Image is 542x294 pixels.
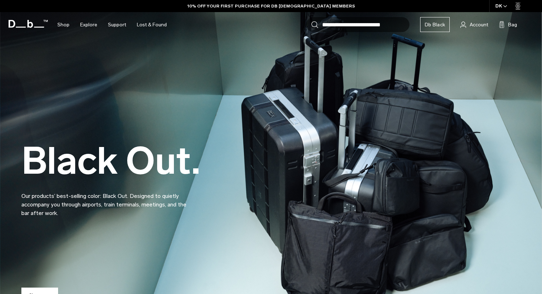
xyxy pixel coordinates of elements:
[21,183,192,217] p: Our products’ best-selling color: Black Out. Designed to quietly accompany you through airports, ...
[470,21,488,28] span: Account
[420,17,450,32] a: Db Black
[80,12,97,37] a: Explore
[137,12,167,37] a: Lost & Found
[187,3,355,9] a: 10% OFF YOUR FIRST PURCHASE FOR DB [DEMOGRAPHIC_DATA] MEMBERS
[460,20,488,29] a: Account
[508,21,517,28] span: Bag
[52,12,172,37] nav: Main Navigation
[108,12,126,37] a: Support
[499,20,517,29] button: Bag
[57,12,69,37] a: Shop
[21,142,200,180] h2: Black Out.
